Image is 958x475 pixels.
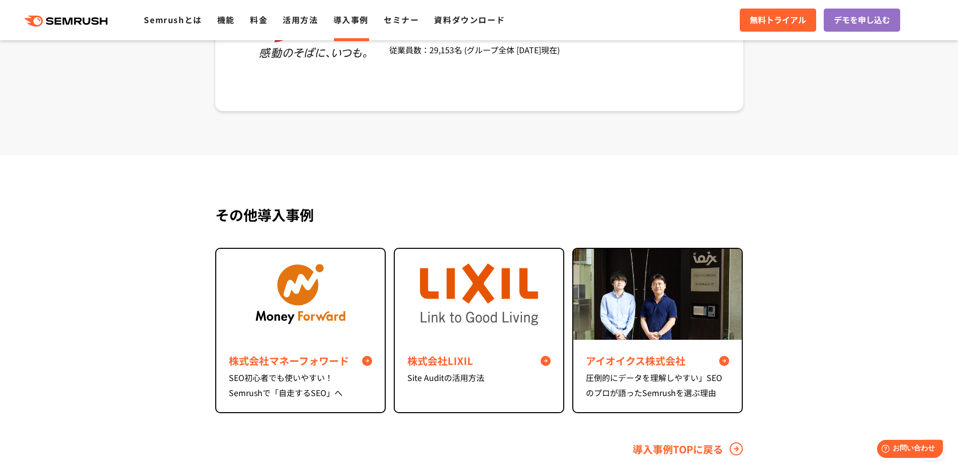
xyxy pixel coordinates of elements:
[572,248,743,413] a: component アイオイクス株式会社 圧倒的にデータを理解しやすい」SEOのプロが語ったSemrushを選ぶ理由
[250,14,268,26] a: 料金
[241,250,360,339] img: 株式会社マネーフォワード
[389,27,707,57] div: 事業内容：旅行事業、地域交流事業、IT関連事業 従業員数：29,153名 (グループ全体 [DATE]現在)
[229,352,372,370] div: 株式会社マネーフォワード
[420,263,538,325] img: LIXIL
[283,14,318,26] a: 活用方法
[407,352,551,370] div: 株式会社LIXIL
[217,14,235,26] a: 機能
[215,248,386,413] a: 株式会社マネーフォワード 株式会社マネーフォワード SEO初心者でも使いやすい！Semrushで「自走するSEO」へ
[407,370,551,385] div: Site Auditの活用方法
[750,14,806,27] span: 無料トライアル
[586,370,729,400] div: 圧倒的にデータを理解しやすい」SEOのプロが語ったSemrushを選ぶ理由
[394,248,564,413] a: LIXIL 株式会社LIXIL Site Auditの活用方法
[229,370,372,400] div: SEO初心者でも使いやすい！ Semrushで「自走するSEO」へ
[434,14,505,26] a: 資料ダウンロード
[740,9,816,32] a: 無料トライアル
[868,436,947,464] iframe: Help widget launcher
[144,14,202,26] a: Semrushとは
[573,249,742,340] img: component
[333,14,369,26] a: 導入事例
[384,14,419,26] a: セミナー
[586,352,729,370] div: アイオイクス株式会社
[633,442,743,456] a: 導入事例TOPに戻る
[215,203,743,248] h2: その他導入事例
[834,14,890,27] span: デモを申し込む
[824,9,900,32] a: デモを申し込む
